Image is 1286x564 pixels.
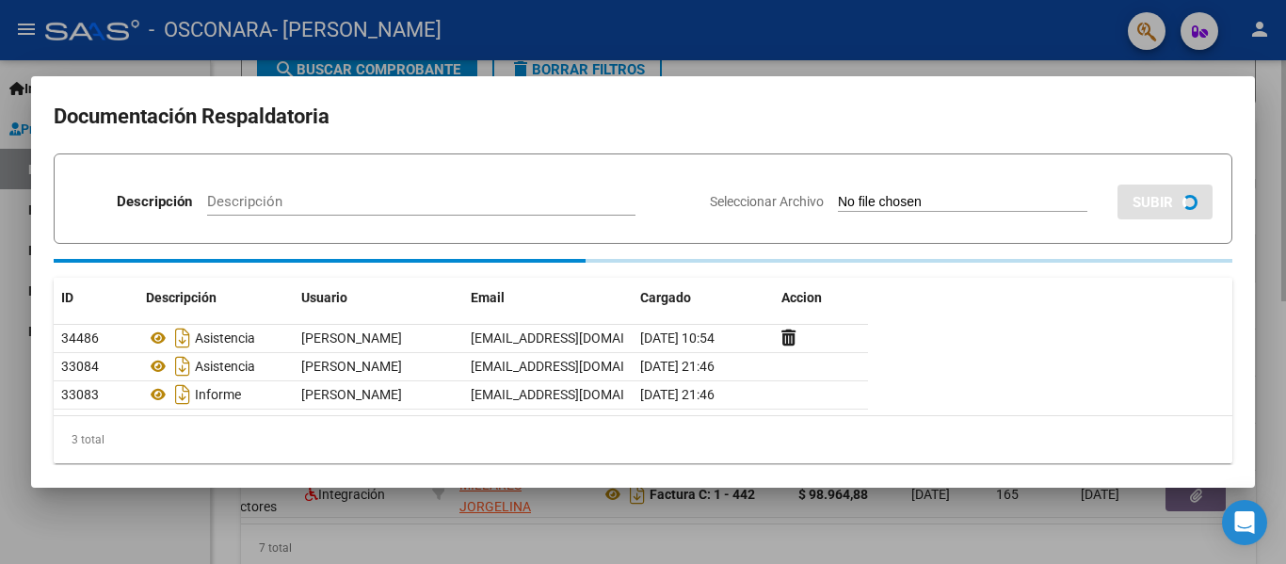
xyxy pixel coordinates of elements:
[117,191,192,213] p: Descripción
[640,387,715,402] span: [DATE] 21:46
[61,330,99,346] span: 34486
[471,290,505,305] span: Email
[146,290,217,305] span: Descripción
[170,351,195,381] i: Descargar documento
[146,379,286,410] div: Informe
[301,330,402,346] span: [PERSON_NAME]
[1222,500,1267,545] div: Open Intercom Messenger
[146,351,286,381] div: Asistencia
[640,359,715,374] span: [DATE] 21:46
[301,290,347,305] span: Usuario
[294,278,463,318] datatable-header-cell: Usuario
[633,278,774,318] datatable-header-cell: Cargado
[138,278,294,318] datatable-header-cell: Descripción
[54,99,1232,135] h2: Documentación Respaldatoria
[146,323,286,353] div: Asistencia
[170,323,195,353] i: Descargar documento
[781,290,822,305] span: Accion
[54,416,1232,463] div: 3 total
[640,330,715,346] span: [DATE] 10:54
[54,278,138,318] datatable-header-cell: ID
[61,290,73,305] span: ID
[301,359,402,374] span: [PERSON_NAME]
[170,379,195,410] i: Descargar documento
[471,387,680,402] span: [EMAIL_ADDRESS][DOMAIN_NAME]
[774,278,868,318] datatable-header-cell: Accion
[61,359,99,374] span: 33084
[1117,185,1213,219] button: SUBIR
[640,290,691,305] span: Cargado
[710,194,824,209] span: Seleccionar Archivo
[61,387,99,402] span: 33083
[1133,194,1173,211] span: SUBIR
[463,278,633,318] datatable-header-cell: Email
[301,387,402,402] span: [PERSON_NAME]
[471,330,680,346] span: [EMAIL_ADDRESS][DOMAIN_NAME]
[471,359,680,374] span: [EMAIL_ADDRESS][DOMAIN_NAME]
